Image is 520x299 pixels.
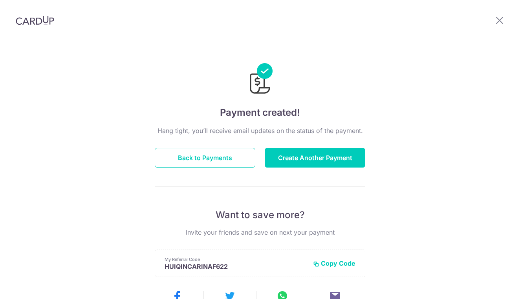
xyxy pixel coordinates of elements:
img: Payments [247,63,273,96]
button: Back to Payments [155,148,255,168]
p: My Referral Code [165,256,307,263]
p: HUIQINCARINAF622 [165,263,307,270]
p: Want to save more? [155,209,365,221]
p: Hang tight, you’ll receive email updates on the status of the payment. [155,126,365,135]
button: Create Another Payment [265,148,365,168]
img: CardUp [16,16,54,25]
h4: Payment created! [155,106,365,120]
button: Copy Code [313,259,355,267]
p: Invite your friends and save on next your payment [155,228,365,237]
